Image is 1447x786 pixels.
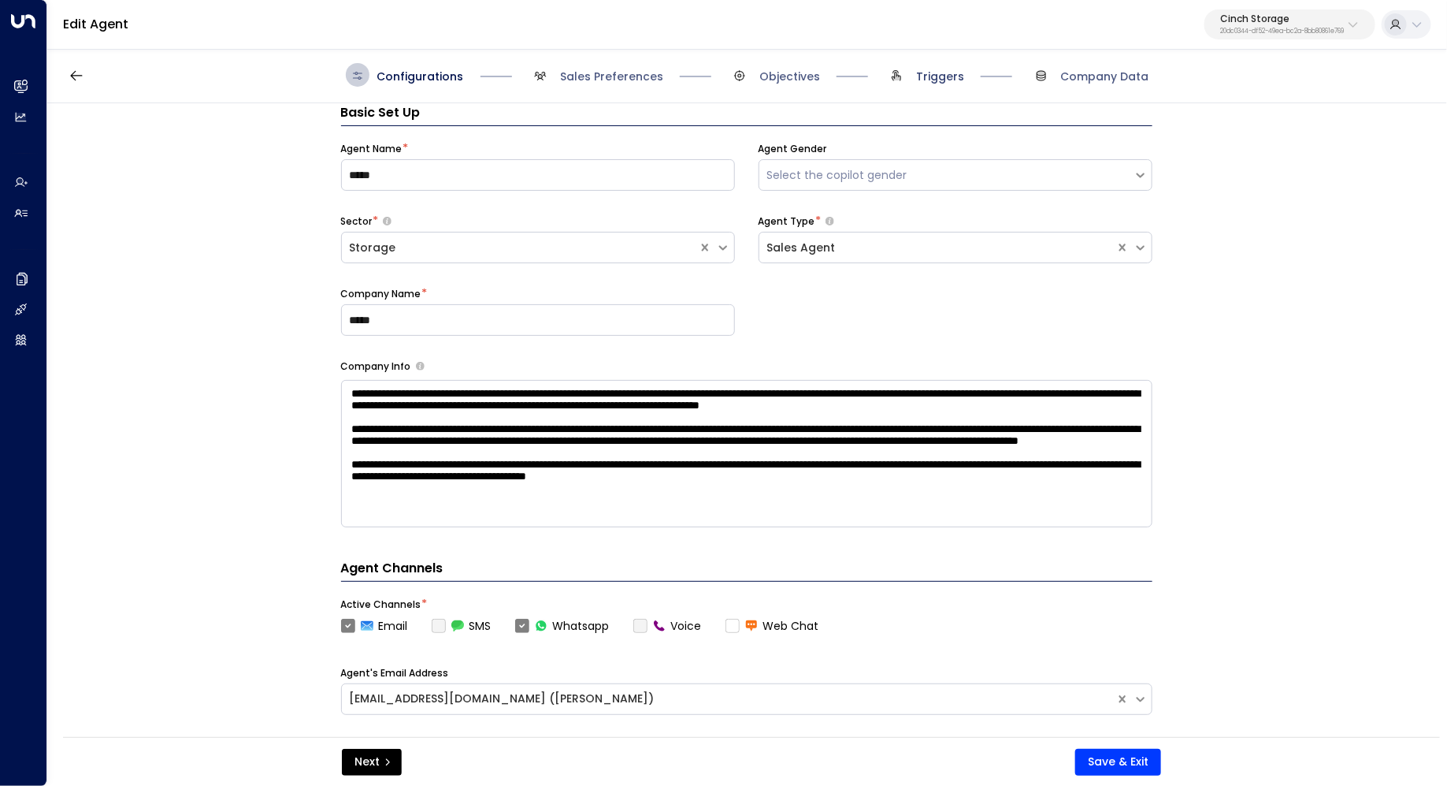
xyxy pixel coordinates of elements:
[342,749,402,776] button: Next
[767,240,1108,256] div: Sales Agent
[341,142,403,156] label: Agent Name
[633,618,702,635] label: Voice
[759,69,820,84] span: Objectives
[350,240,690,256] div: Storage
[432,618,492,635] label: SMS
[383,216,391,226] button: Select whether your copilot will handle inquiries directly from leads or from brokers representin...
[341,618,408,635] label: Email
[1061,69,1149,84] span: Company Data
[416,362,425,371] button: Provide a brief overview of your company, including your industry, products or services, and any ...
[341,214,373,229] label: Sector
[1220,14,1344,24] p: Cinch Storage
[633,618,702,635] div: To activate this channel, please go to the Integrations page
[826,216,834,226] button: Select whether your copilot will handle inquiries directly from leads or from brokers representin...
[759,142,827,156] label: Agent Gender
[350,691,1108,707] div: [EMAIL_ADDRESS][DOMAIN_NAME] ([PERSON_NAME])
[341,559,1152,582] h4: Agent Channels
[432,618,492,635] div: To activate this channel, please go to the Integrations page
[341,103,1152,126] h3: Basic Set Up
[767,167,1126,184] div: Select the copilot gender
[560,69,663,84] span: Sales Preferences
[1204,9,1375,39] button: Cinch Storage20dc0344-df52-49ea-bc2a-8bb80861e769
[341,287,421,301] label: Company Name
[63,15,128,33] a: Edit Agent
[377,69,464,84] span: Configurations
[341,359,411,374] label: Company Info
[916,69,964,84] span: Triggers
[341,666,449,680] label: Agent's Email Address
[341,598,421,612] label: Active Channels
[515,618,610,635] label: Whatsapp
[759,214,815,229] label: Agent Type
[1075,749,1161,776] button: Save & Exit
[1220,28,1344,35] p: 20dc0344-df52-49ea-bc2a-8bb80861e769
[725,618,819,635] label: Web Chat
